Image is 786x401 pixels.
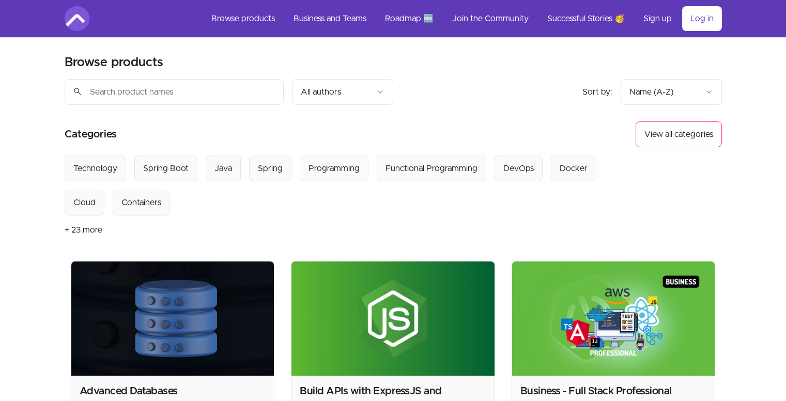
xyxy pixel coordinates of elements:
button: + 23 more [65,215,102,244]
div: Spring [258,162,283,175]
div: Technology [73,162,117,175]
span: search [73,84,82,99]
input: Search product names [65,79,284,105]
div: Functional Programming [386,162,477,175]
a: Log in [682,6,722,31]
a: Join the Community [444,6,537,31]
a: Successful Stories 🥳 [539,6,633,31]
h2: Categories [65,121,117,147]
a: Roadmap 🆕 [377,6,442,31]
button: Product sort options [621,79,722,105]
div: Java [214,162,232,175]
a: Business and Teams [285,6,375,31]
img: Product image for Business - Full Stack Professional Bundle [512,261,715,376]
img: Product image for Build APIs with ExpressJS and MongoDB [291,261,495,376]
div: Programming [309,162,360,175]
img: Amigoscode logo [65,6,89,31]
div: Docker [560,162,588,175]
div: Spring Boot [143,162,189,175]
button: Filter by author [292,79,393,105]
div: Containers [121,196,161,209]
div: Cloud [73,196,96,209]
span: Sort by: [582,88,612,96]
a: Browse products [203,6,283,31]
img: Product image for Advanced Databases [71,261,274,376]
div: DevOps [503,162,534,175]
nav: Main [203,6,722,31]
button: View all categories [636,121,722,147]
h2: Advanced Databases [80,384,266,398]
h2: Browse products [65,54,163,71]
a: Sign up [635,6,680,31]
